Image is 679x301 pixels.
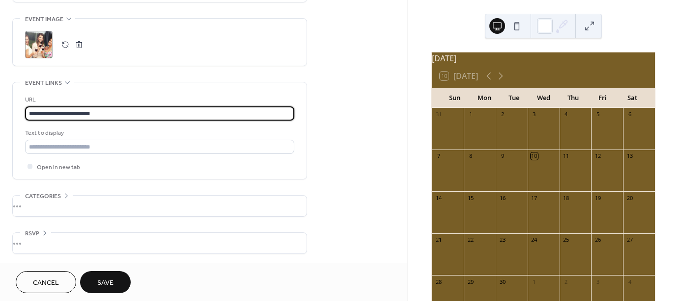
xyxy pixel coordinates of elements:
div: Thu [558,88,588,108]
div: 8 [467,152,474,160]
div: 26 [594,236,601,244]
button: Cancel [16,271,76,293]
div: 28 [435,278,442,285]
div: 24 [531,236,538,244]
div: Text to display [25,128,292,138]
div: 31 [435,111,442,118]
div: 12 [594,152,601,160]
div: 22 [467,236,474,244]
div: 10 [531,152,538,160]
div: 20 [626,194,633,201]
div: [DATE] [432,52,655,64]
div: 2 [563,278,570,285]
div: 7 [435,152,442,160]
div: Tue [499,88,529,108]
div: ••• [13,196,307,216]
div: 3 [531,111,538,118]
div: Sat [618,88,647,108]
div: 13 [626,152,633,160]
div: 29 [467,278,474,285]
span: Event image [25,14,63,25]
div: 25 [563,236,570,244]
div: 19 [594,194,601,201]
div: 15 [467,194,474,201]
div: ; [25,31,53,58]
div: 16 [499,194,506,201]
div: 4 [563,111,570,118]
div: URL [25,95,292,105]
span: Categories [25,191,61,201]
div: Mon [469,88,499,108]
div: 5 [594,111,601,118]
span: Cancel [33,278,59,288]
div: Fri [588,88,617,108]
span: RSVP [25,228,39,239]
button: Save [80,271,131,293]
div: 18 [563,194,570,201]
div: 14 [435,194,442,201]
div: 11 [563,152,570,160]
div: 1 [531,278,538,285]
span: Event links [25,78,62,88]
div: 23 [499,236,506,244]
span: Open in new tab [37,162,80,173]
div: ••• [13,233,307,253]
div: 3 [594,278,601,285]
div: 27 [626,236,633,244]
div: 1 [467,111,474,118]
div: 17 [531,194,538,201]
div: 4 [626,278,633,285]
div: 2 [499,111,506,118]
div: Sun [440,88,469,108]
div: 9 [499,152,506,160]
div: 6 [626,111,633,118]
div: Wed [529,88,558,108]
div: 30 [499,278,506,285]
div: 21 [435,236,442,244]
span: Save [97,278,113,288]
